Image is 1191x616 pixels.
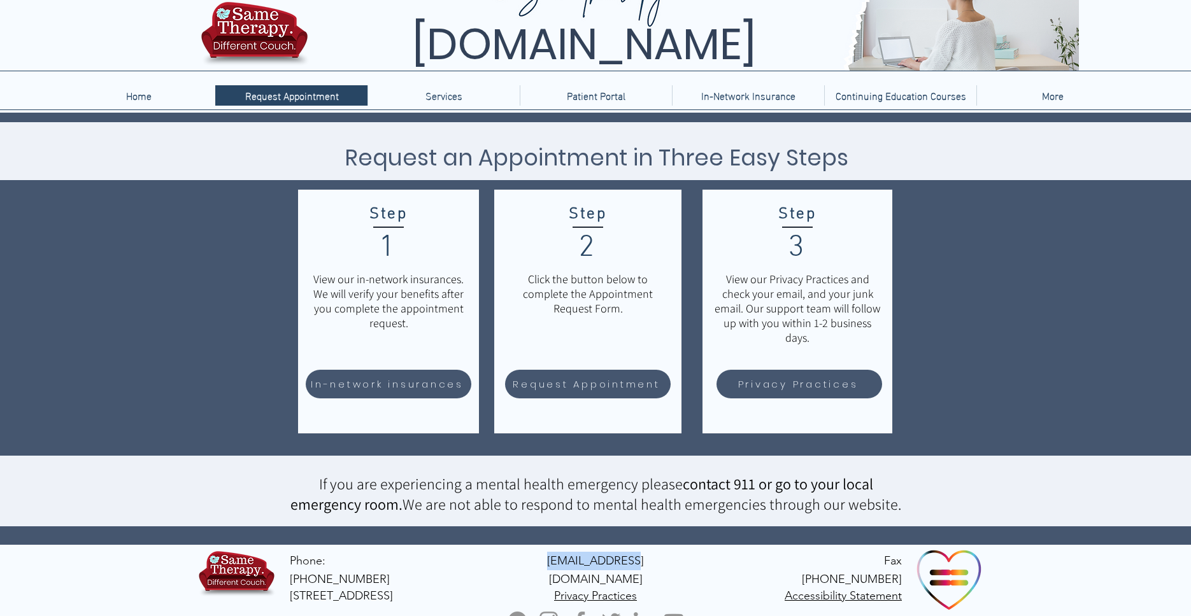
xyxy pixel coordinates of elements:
a: Request Appointment [215,85,367,106]
p: More [1036,85,1070,106]
span: [EMAIL_ADDRESS][DOMAIN_NAME] [547,554,644,586]
span: Step [569,205,606,224]
p: Home [120,85,158,106]
p: Patient Portal [560,85,632,106]
span: Accessibility Statement [785,589,902,603]
span: In-network insurances [311,377,464,391]
p: Services [419,85,469,106]
span: Step [369,205,407,224]
span: Privacy Practices [554,589,637,603]
span: 1 [379,230,397,267]
img: TBH.US [196,549,277,605]
a: Home [62,85,215,106]
span: contact 911 or go to your local emergency room. [290,473,873,514]
a: Privacy Practices [717,370,882,398]
span: 2 [578,230,596,267]
a: Continuing Education Courses [824,85,976,106]
span: 3 [788,230,806,267]
div: Services [367,85,520,106]
p: Continuing Education Courses [829,85,973,106]
p: View our Privacy Practices and check your email, and your junk email. Our support team will follo... [713,272,882,345]
p: View our in-network insurances. We will verify your benefits after you complete the appointment r... [308,272,469,330]
a: Request Appointment [505,370,671,398]
p: Request Appointment [239,85,345,106]
p: If you are experiencing a mental health emergency please We are not able to respond to mental hea... [283,473,909,514]
p: In-Network Insurance [695,85,802,106]
a: In-network insurances [306,370,471,398]
span: Step [778,205,816,224]
p: Click the button below to complete the Appointment Request Form. [507,272,669,316]
span: [DOMAIN_NAME] [412,14,756,74]
a: Phone: [PHONE_NUMBER] [290,554,390,586]
a: [EMAIL_ADDRESS][DOMAIN_NAME] [547,553,644,586]
a: Patient Portal [520,85,672,106]
a: In-Network Insurance [672,85,824,106]
img: Ally Organization [915,545,984,613]
a: Accessibility Statement [785,588,902,603]
a: Privacy Practices [554,588,637,603]
nav: Site [62,85,1129,106]
span: Request Appointment [513,377,660,391]
span: Privacy Practices [738,377,859,391]
span: [STREET_ADDRESS] [290,589,393,603]
h3: Request an Appointment in Three Easy Steps [283,141,909,174]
